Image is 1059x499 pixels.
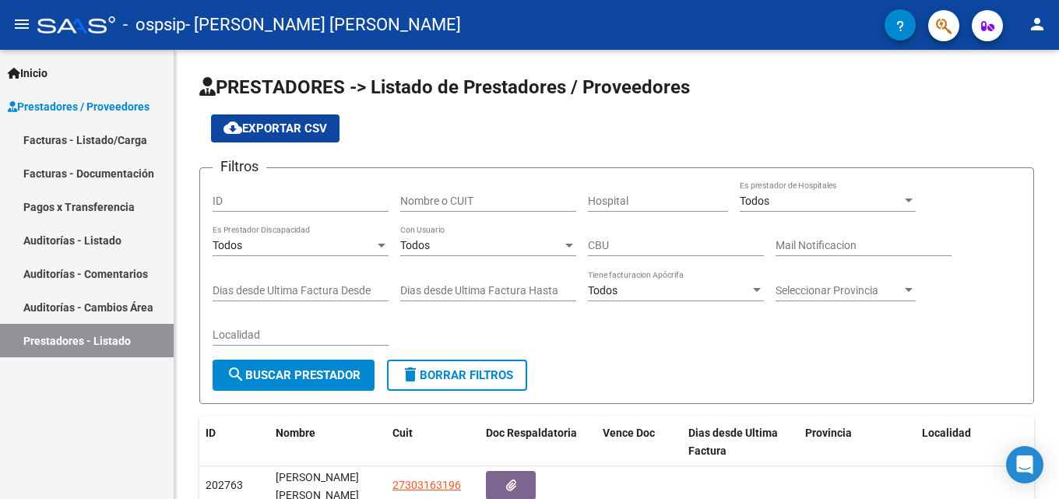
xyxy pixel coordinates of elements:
[213,239,242,251] span: Todos
[588,284,617,297] span: Todos
[211,114,340,142] button: Exportar CSV
[213,156,266,177] h3: Filtros
[223,121,327,135] span: Exportar CSV
[776,284,902,297] span: Seleccionar Provincia
[799,416,916,468] datatable-header-cell: Provincia
[199,416,269,468] datatable-header-cell: ID
[213,360,375,391] button: Buscar Prestador
[185,8,461,42] span: - [PERSON_NAME] [PERSON_NAME]
[805,427,852,439] span: Provincia
[603,427,655,439] span: Vence Doc
[8,98,150,115] span: Prestadores / Proveedores
[123,8,185,42] span: - ospsip
[1006,446,1043,483] div: Open Intercom Messenger
[206,427,216,439] span: ID
[269,416,386,468] datatable-header-cell: Nombre
[199,76,690,98] span: PRESTADORES -> Listado de Prestadores / Proveedores
[387,360,527,391] button: Borrar Filtros
[276,427,315,439] span: Nombre
[400,239,430,251] span: Todos
[922,427,971,439] span: Localidad
[688,427,778,457] span: Dias desde Ultima Factura
[401,368,513,382] span: Borrar Filtros
[12,15,31,33] mat-icon: menu
[386,416,480,468] datatable-header-cell: Cuit
[682,416,799,468] datatable-header-cell: Dias desde Ultima Factura
[8,65,47,82] span: Inicio
[206,479,243,491] span: 202763
[223,118,242,137] mat-icon: cloud_download
[401,365,420,384] mat-icon: delete
[486,427,577,439] span: Doc Respaldatoria
[392,427,413,439] span: Cuit
[392,479,461,491] span: 27303163196
[227,365,245,384] mat-icon: search
[740,195,769,207] span: Todos
[227,368,361,382] span: Buscar Prestador
[480,416,596,468] datatable-header-cell: Doc Respaldatoria
[916,416,1033,468] datatable-header-cell: Localidad
[1028,15,1047,33] mat-icon: person
[596,416,682,468] datatable-header-cell: Vence Doc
